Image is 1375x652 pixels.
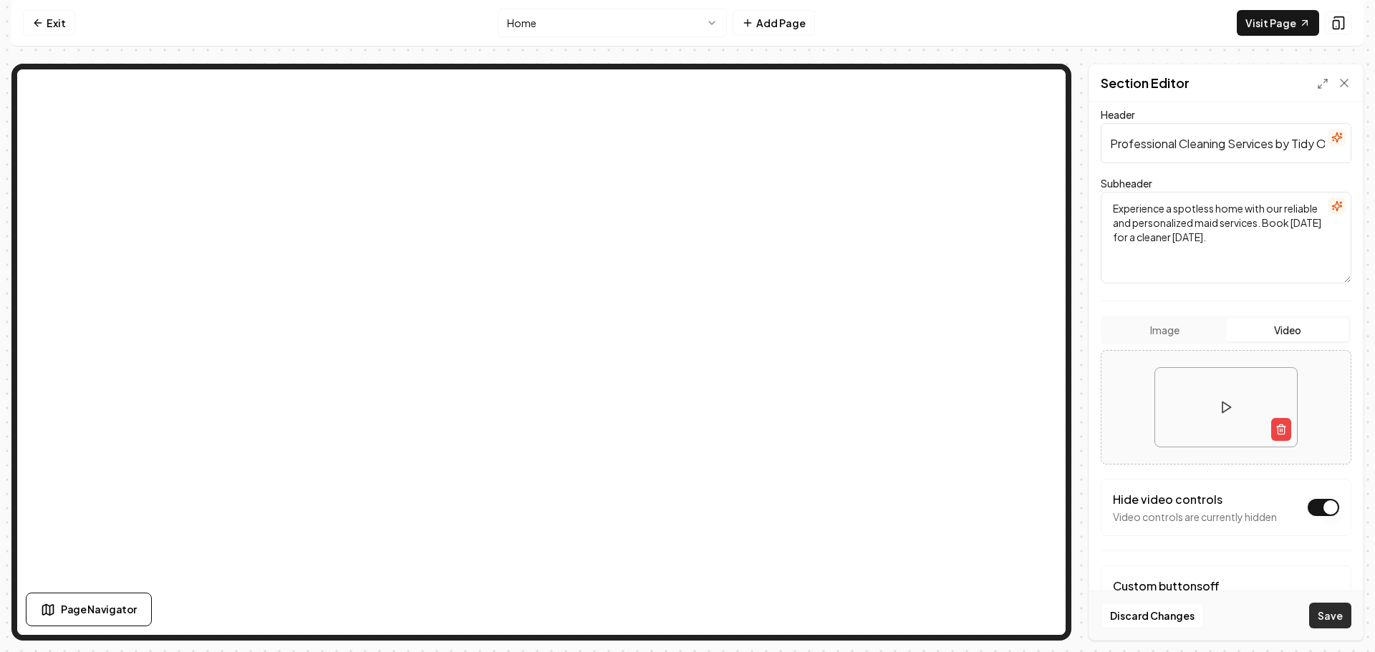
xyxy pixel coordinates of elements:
[1101,177,1152,190] label: Subheader
[1101,603,1204,628] button: Discard Changes
[61,602,137,617] span: Page Navigator
[733,10,815,36] button: Add Page
[1104,318,1226,341] button: Image
[23,10,75,36] a: Exit
[26,593,152,626] button: Page Navigator
[1113,510,1277,524] p: Video controls are currently hidden
[1113,578,1220,593] label: Custom buttons off
[1101,108,1135,121] label: Header
[1237,10,1319,36] a: Visit Page
[1226,318,1349,341] button: Video
[1113,492,1222,507] label: Hide video controls
[1309,603,1351,628] button: Save
[1101,73,1190,93] h2: Section Editor
[1101,123,1351,163] input: Header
